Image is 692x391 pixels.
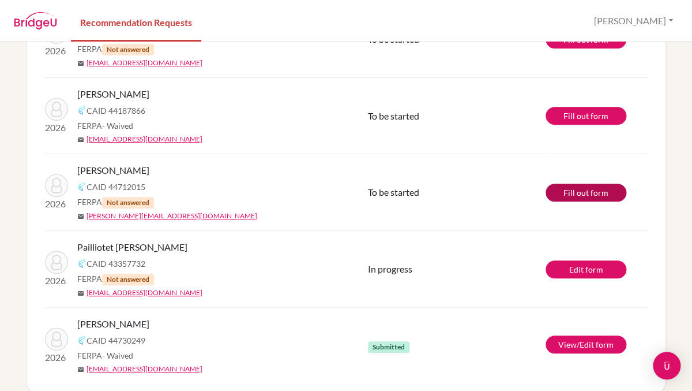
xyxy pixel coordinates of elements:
a: Edit form [546,260,626,278]
span: Not answered [102,44,154,55]
span: mail [77,366,84,373]
span: mail [77,136,84,143]
img: Davidson, Ruby [45,327,68,351]
div: Open Intercom Messenger [653,352,680,379]
span: Not answered [102,197,154,208]
span: mail [77,213,84,220]
img: Common App logo [77,182,86,191]
span: Not answered [102,274,154,285]
img: Common App logo [77,336,86,345]
span: [PERSON_NAME] [77,163,149,177]
p: 2026 [45,351,68,364]
span: CAID 44712015 [86,181,145,193]
span: mail [77,60,84,67]
a: Fill out form [546,184,626,202]
p: 2026 [45,121,68,135]
a: [EMAIL_ADDRESS][DOMAIN_NAME] [86,58,202,68]
img: Najmias, Isaac [45,98,68,121]
span: Submitted [368,341,409,353]
span: To be started [368,110,419,121]
span: [PERSON_NAME] [77,317,149,331]
p: 2026 [45,44,68,58]
span: [PERSON_NAME] [77,87,149,101]
span: FERPA [77,120,133,132]
a: [EMAIL_ADDRESS][DOMAIN_NAME] [86,134,202,144]
img: Chasí, Adrián [45,174,68,197]
button: [PERSON_NAME] [589,10,678,32]
a: Fill out form [546,107,626,125]
a: [EMAIL_ADDRESS][DOMAIN_NAME] [86,364,202,374]
img: Common App logo [77,106,86,115]
span: - Waived [102,121,133,131]
img: Common App logo [77,259,86,268]
span: mail [77,290,84,297]
a: View/Edit form [546,336,626,353]
span: Pailliotet [PERSON_NAME] [77,240,187,254]
a: Recommendation Requests [71,2,201,42]
span: To be started [368,187,419,198]
img: BridgeU logo [14,12,57,29]
span: CAID 44187866 [86,105,145,117]
span: FERPA [77,43,154,55]
a: [PERSON_NAME][EMAIL_ADDRESS][DOMAIN_NAME] [86,211,257,221]
span: CAID 43357732 [86,258,145,270]
p: 2026 [45,197,68,211]
p: 2026 [45,274,68,288]
span: In progress [368,263,412,274]
span: - Waived [102,351,133,360]
a: [EMAIL_ADDRESS][DOMAIN_NAME] [86,288,202,298]
span: FERPA [77,196,154,208]
span: FERPA [77,273,154,285]
span: CAID 44730249 [86,334,145,347]
img: Pailliotet Oreamuno, Lara [45,251,68,274]
span: FERPA [77,349,133,362]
